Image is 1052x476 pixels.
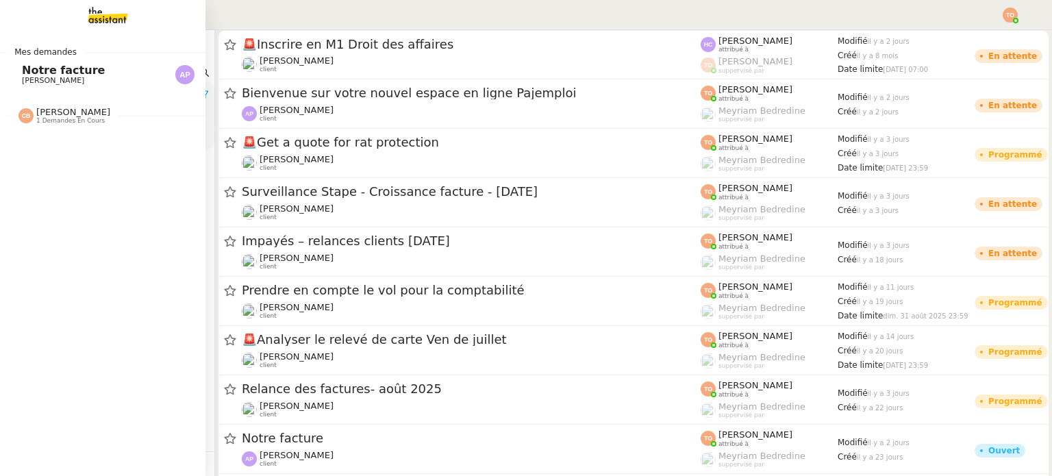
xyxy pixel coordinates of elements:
span: attribué à [718,342,749,349]
span: Créé [838,403,857,412]
span: il y a 3 jours [868,136,910,143]
span: Modifié [838,388,868,398]
img: svg [701,135,716,150]
img: users%2FSOpzwpywf0ff3GVMrjy6wZgYrbV2%2Favatar%2F1615313811401.jpeg [242,303,257,318]
span: il y a 3 jours [857,150,899,158]
app-user-label: suppervisé par [701,204,838,222]
img: svg [701,234,716,249]
span: Meyriam Bedredine [718,204,805,214]
img: svg [18,108,34,123]
span: il y a 3 jours [868,242,910,249]
span: [PERSON_NAME] [718,380,792,390]
span: Relance des factures- août 2025 [242,383,701,395]
img: svg [701,332,716,347]
app-user-label: attribué à [701,331,838,349]
span: il y a 3 jours [868,390,910,397]
span: Créé [838,346,857,355]
div: En attente [988,200,1037,208]
span: il y a 2 jours [868,94,910,101]
img: svg [175,65,195,84]
span: [DATE] 23:59 [883,164,928,172]
span: Impayés – relances clients [DATE] [242,235,701,247]
span: Notre facture [22,64,105,77]
app-user-detailed-label: client [242,55,701,73]
span: attribué à [718,145,749,152]
span: il y a 2 jours [857,108,899,116]
span: [PERSON_NAME] [718,429,792,440]
span: il y a 20 jours [857,347,903,355]
app-user-label: attribué à [701,134,838,151]
img: users%2FdS3TwVPiVog4zK0OQxpSjyo9KZX2%2Favatar%2F81c868b6-1695-4cd6-a9a7-0559464adfbc [242,353,257,368]
img: svg [1003,8,1018,23]
div: En attente [988,101,1037,110]
app-user-label: attribué à [701,36,838,53]
img: users%2FrssbVgR8pSYriYNmUDKzQX9syo02%2Favatar%2Fb215b948-7ecd-4adc-935c-e0e4aeaee93e [242,205,257,220]
img: users%2FaellJyylmXSg4jqeVbanehhyYJm1%2Favatar%2Fprofile-pic%20(4).png [701,156,716,171]
span: Meyriam Bedredine [718,253,805,264]
span: il y a 18 jours [857,256,903,264]
span: 🚨 [242,332,257,347]
img: svg [701,58,716,73]
span: Modifié [838,331,868,341]
span: Créé [838,205,857,215]
span: attribué à [718,194,749,201]
span: client [260,312,277,320]
span: Meyriam Bedredine [718,451,805,461]
span: Créé [838,149,857,158]
span: [PERSON_NAME] [718,232,792,242]
app-user-label: suppervisé par [701,401,838,419]
span: suppervisé par [718,412,764,419]
span: Modifié [838,438,868,447]
span: Créé [838,51,857,60]
span: Inscrire en M1 Droit des affaires [242,38,701,51]
span: il y a 19 jours [857,298,903,305]
span: il y a 3 jours [868,192,910,200]
app-user-label: suppervisé par [701,155,838,173]
span: Meyriam Bedredine [718,352,805,362]
span: Modifié [838,240,868,250]
span: Modifié [838,134,868,144]
div: Programmé [988,348,1042,356]
app-user-label: suppervisé par [701,451,838,468]
span: [DATE] 23:59 [883,362,928,369]
span: [PERSON_NAME] [260,302,334,312]
div: En attente [988,52,1037,60]
span: suppervisé par [718,264,764,271]
span: [PERSON_NAME] [260,105,334,115]
span: il y a 14 jours [868,333,914,340]
span: Surveillance Stape - Croissance facture - [DATE] [242,186,701,198]
img: svg [701,37,716,52]
app-user-label: suppervisé par [701,56,838,74]
span: Analyser le relevé de carte Ven de juillet [242,334,701,346]
span: attribué à [718,292,749,300]
app-user-detailed-label: client [242,105,701,123]
span: Date limite [838,311,883,321]
span: Date limite [838,360,883,370]
span: Prendre en compte le vol pour la comptabilité [242,284,701,297]
span: il y a 22 jours [857,404,903,412]
span: suppervisé par [718,214,764,222]
span: il y a 23 jours [857,453,903,461]
span: suppervisé par [718,313,764,321]
app-user-label: suppervisé par [701,303,838,321]
app-user-detailed-label: client [242,253,701,271]
span: suppervisé par [718,165,764,173]
span: dim. 31 août 2025 23:59 [883,312,968,320]
app-user-label: suppervisé par [701,352,838,370]
span: il y a 8 mois [857,52,899,60]
div: Programmé [988,299,1042,307]
span: Get a quote for rat protection [242,136,701,149]
span: Meyriam Bedredine [718,105,805,116]
app-user-detailed-label: client [242,401,701,418]
span: Meyriam Bedredine [718,155,805,165]
span: attribué à [718,243,749,251]
app-user-label: attribué à [701,281,838,299]
span: suppervisé par [718,362,764,370]
span: [PERSON_NAME] [718,36,792,46]
img: users%2FaellJyylmXSg4jqeVbanehhyYJm1%2Favatar%2Fprofile-pic%20(4).png [701,304,716,319]
span: il y a 3 jours [857,207,899,214]
span: suppervisé par [718,116,764,123]
img: users%2FaellJyylmXSg4jqeVbanehhyYJm1%2Favatar%2Fprofile-pic%20(4).png [701,403,716,418]
span: client [260,164,277,172]
span: [PERSON_NAME] [260,351,334,362]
